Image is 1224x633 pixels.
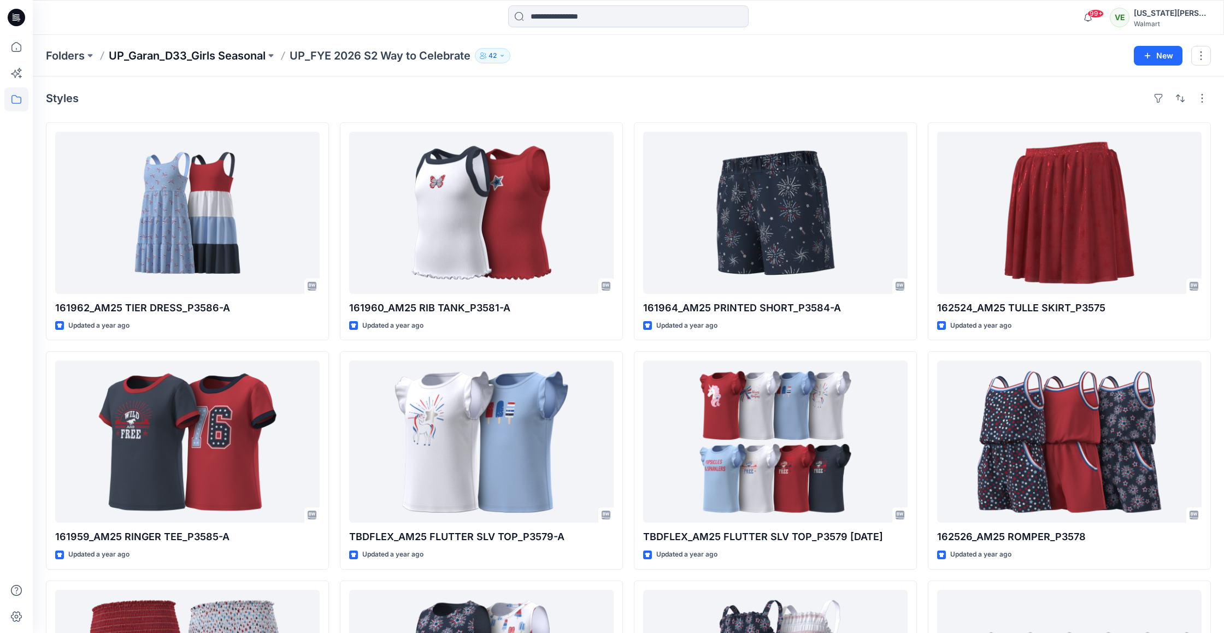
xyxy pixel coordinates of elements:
p: Updated a year ago [950,549,1011,560]
a: 161962_AM25 TIER DRESS_P3586-A [55,132,320,294]
a: UP_Garan_D33_Girls Seasonal [109,48,266,63]
p: 161964_AM25 PRINTED SHORT_P3584-A [643,300,908,316]
h4: Styles [46,92,79,105]
a: TBDFLEX_AM25 FLUTTER SLV TOP_P3579-A [349,360,614,523]
div: VE [1110,8,1129,27]
div: Walmart [1134,20,1210,28]
p: Updated a year ago [68,320,130,332]
p: 162526_AM25 ROMPER_P3578 [937,529,1202,545]
div: [US_STATE][PERSON_NAME] [1134,7,1210,20]
p: UP_FYE 2026 S2 Way to Celebrate [290,48,470,63]
a: TBDFLEX_AM25 FLUTTER SLV TOP_P3579 8.6.24 [643,360,908,523]
p: 161960_AM25 RIB TANK_P3581-A [349,300,614,316]
span: 99+ [1087,9,1104,18]
a: Folders [46,48,85,63]
button: 42 [475,48,510,63]
p: Updated a year ago [656,320,717,332]
a: 161964_AM25 PRINTED SHORT_P3584-A [643,132,908,294]
a: 161959_AM25 RINGER TEE_P3585-A [55,360,320,523]
p: 162524_AM25 TULLE SKIRT_P3575 [937,300,1202,316]
a: 162526_AM25 ROMPER_P3578 [937,360,1202,523]
p: Updated a year ago [656,549,717,560]
p: 161959_AM25 RINGER TEE_P3585-A [55,529,320,545]
p: 161962_AM25 TIER DRESS_P3586-A [55,300,320,316]
p: TBDFLEX_AM25 FLUTTER SLV TOP_P3579 [DATE] [643,529,908,545]
a: 161960_AM25 RIB TANK_P3581-A [349,132,614,294]
p: 42 [489,50,497,62]
p: Updated a year ago [362,549,423,560]
button: New [1134,46,1182,66]
a: 162524_AM25 TULLE SKIRT_P3575 [937,132,1202,294]
p: Updated a year ago [362,320,423,332]
p: TBDFLEX_AM25 FLUTTER SLV TOP_P3579-A [349,529,614,545]
p: Updated a year ago [950,320,1011,332]
p: Updated a year ago [68,549,130,560]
